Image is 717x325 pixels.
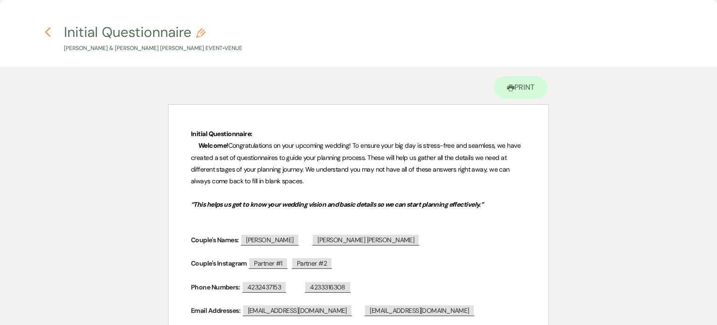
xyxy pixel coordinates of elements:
[191,141,522,185] span: Congratulations on your upcoming wedding! To ensure your big day is stress-free and seamless, we ...
[191,259,247,267] strong: Couple's Instagram
[191,283,240,291] strong: Phone Numbers:
[364,304,474,316] span: [EMAIL_ADDRESS][DOMAIN_NAME]
[191,306,240,315] strong: Email Addresses:
[191,200,483,209] em: “This helps us get to know your wedding vision and basic details so we can start planning effecti...
[240,234,299,246] span: [PERSON_NAME]
[312,234,420,246] span: [PERSON_NAME] [PERSON_NAME]
[304,281,351,293] span: 4233316308
[64,44,242,53] p: [PERSON_NAME] & [PERSON_NAME] [PERSON_NAME] Event • Venue
[242,281,287,293] span: 4232437153
[198,141,228,150] strong: Welcome!
[242,304,352,316] span: [EMAIL_ADDRESS][DOMAIN_NAME]
[494,76,548,99] a: Print
[191,130,253,138] strong: Initial Questionnaire:
[291,257,332,269] span: Partner #2
[248,257,288,269] span: Partner #1
[191,236,239,244] strong: Couple's Names:
[64,25,242,53] button: Initial Questionnaire[PERSON_NAME] & [PERSON_NAME] [PERSON_NAME] Event•Venue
